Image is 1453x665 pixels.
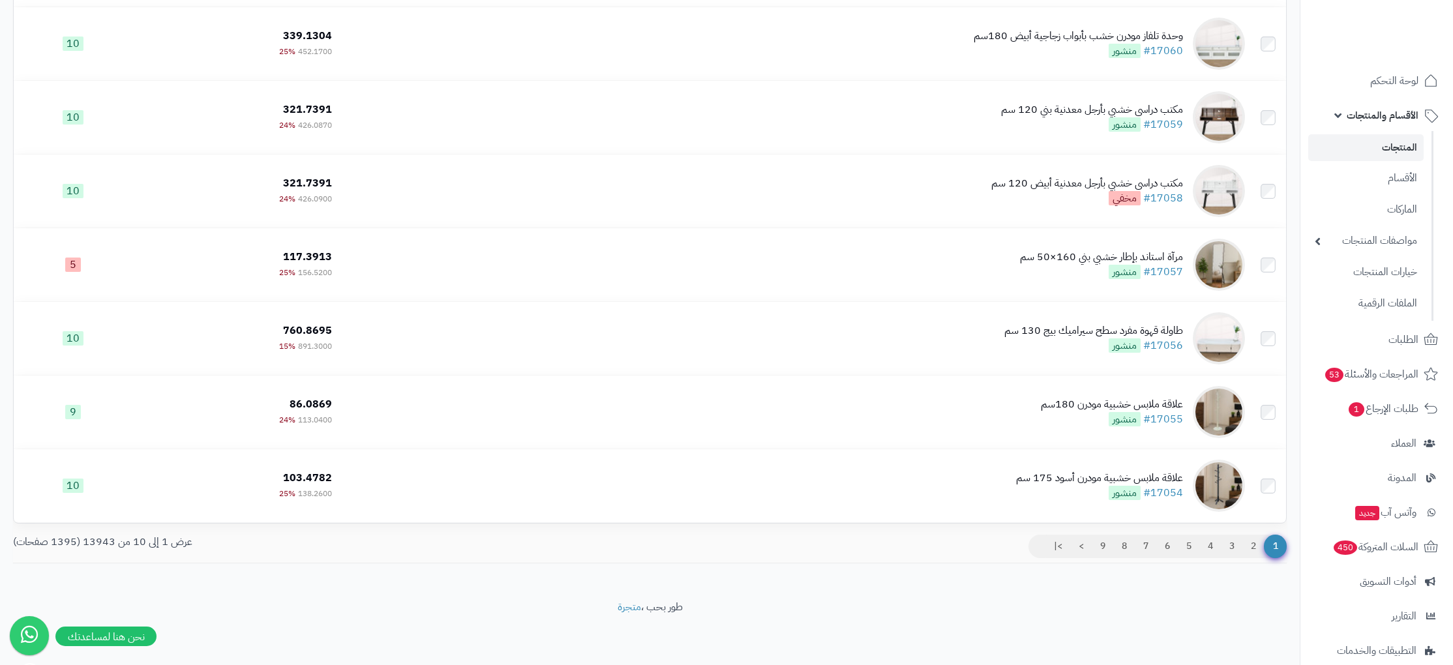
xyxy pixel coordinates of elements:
a: التقارير [1308,600,1445,632]
a: لوحة التحكم [1308,65,1445,96]
a: السلات المتروكة450 [1308,531,1445,563]
span: 24% [279,193,295,205]
img: logo-2.png [1364,10,1441,37]
span: 9 [65,405,81,419]
span: 10 [63,331,83,346]
a: الأقسام [1308,164,1424,192]
span: 10 [63,37,83,51]
a: المدونة [1308,462,1445,494]
a: #17057 [1143,264,1183,280]
a: 2 [1242,535,1265,558]
span: منشور [1109,412,1141,426]
a: أدوات التسويق [1308,566,1445,597]
span: 321.7391 [283,102,332,117]
span: مخفي [1109,191,1141,205]
img: مكتب دراسي خشبي بأرجل معدنية أبيض 120 سم [1193,165,1245,217]
span: 760.8695 [283,323,332,338]
span: الطلبات [1388,331,1418,349]
a: 7 [1135,535,1157,558]
span: الأقسام والمنتجات [1347,106,1418,125]
a: 6 [1156,535,1178,558]
span: 25% [279,267,295,278]
span: منشور [1109,338,1141,353]
div: وحدة تلفاز مودرن خشب بأبواب زجاجية أبيض 180سم [974,29,1183,44]
a: 4 [1199,535,1221,558]
a: >| [1045,535,1071,558]
span: المراجعات والأسئلة [1324,365,1418,383]
img: علاقة ملابس خشبية مودرن 180سم [1193,386,1245,438]
span: 1 [1264,535,1287,558]
span: 138.2600 [298,488,332,499]
a: 5 [1178,535,1200,558]
a: خيارات المنتجات [1308,258,1424,286]
span: المدونة [1388,469,1416,487]
div: طاولة قهوة مفرد سطح سيراميك بيج 130 سم [1004,323,1183,338]
img: مكتب دراسي خشبي بأرجل معدنية بني 120 سم [1193,91,1245,143]
a: متجرة [618,599,641,615]
span: 86.0869 [290,396,332,412]
div: مكتب دراسي خشبي بأرجل معدنية بني 120 سم [1001,102,1183,117]
span: 156.5200 [298,267,332,278]
span: منشور [1109,265,1141,279]
div: عرض 1 إلى 10 من 13943 (1395 صفحات) [3,535,650,550]
span: 5 [65,258,81,272]
span: وآتس آب [1354,503,1416,522]
img: وحدة تلفاز مودرن خشب بأبواب زجاجية أبيض 180سم [1193,18,1245,70]
a: العملاء [1308,428,1445,459]
span: 25% [279,488,295,499]
span: 10 [63,184,83,198]
span: 10 [63,110,83,125]
span: أدوات التسويق [1360,572,1416,591]
img: طاولة قهوة مفرد سطح سيراميك بيج 130 سم [1193,312,1245,364]
a: الطلبات [1308,324,1445,355]
a: المراجعات والأسئلة53 [1308,359,1445,390]
a: المنتجات [1308,134,1424,161]
span: لوحة التحكم [1370,72,1418,90]
a: #17055 [1143,411,1183,427]
a: 9 [1092,535,1114,558]
a: وآتس آبجديد [1308,497,1445,528]
a: #17054 [1143,485,1183,501]
span: 53 [1325,367,1344,382]
span: 15% [279,340,295,352]
a: 8 [1113,535,1135,558]
a: #17058 [1143,190,1183,206]
img: مرآة استاند بإطار خشبي بني 160×50 سم [1193,239,1245,291]
a: #17060 [1143,43,1183,59]
span: السلات المتروكة [1332,538,1418,556]
span: 113.0400 [298,414,332,426]
span: 24% [279,414,295,426]
span: 1 [1349,402,1365,417]
span: طلبات الإرجاع [1347,400,1418,418]
span: التقارير [1392,607,1416,625]
span: 321.7391 [283,175,332,191]
span: 103.4782 [283,470,332,486]
div: مكتب دراسي خشبي بأرجل معدنية أبيض 120 سم [991,176,1183,191]
span: 450 [1333,540,1357,555]
span: 10 [63,479,83,493]
a: > [1070,535,1092,558]
span: جديد [1355,506,1379,520]
a: 3 [1221,535,1243,558]
span: 24% [279,119,295,131]
a: طلبات الإرجاع1 [1308,393,1445,424]
a: #17056 [1143,338,1183,353]
span: 117.3913 [283,249,332,265]
span: منشور [1109,486,1141,500]
a: مواصفات المنتجات [1308,227,1424,255]
span: 426.0870 [298,119,332,131]
span: العملاء [1391,434,1416,452]
a: الماركات [1308,196,1424,224]
span: منشور [1109,117,1141,132]
span: 891.3000 [298,340,332,352]
span: منشور [1109,44,1141,58]
span: 426.0900 [298,193,332,205]
div: مرآة استاند بإطار خشبي بني 160×50 سم [1020,250,1183,265]
span: التطبيقات والخدمات [1337,642,1416,660]
a: الملفات الرقمية [1308,289,1424,318]
img: علاقة ملابس خشبية مودرن أسود 175 سم [1193,460,1245,512]
a: #17059 [1143,117,1183,132]
span: 452.1700 [298,46,332,57]
div: علاقة ملابس خشبية مودرن أسود 175 سم [1016,471,1183,486]
div: علاقة ملابس خشبية مودرن 180سم [1041,397,1183,412]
